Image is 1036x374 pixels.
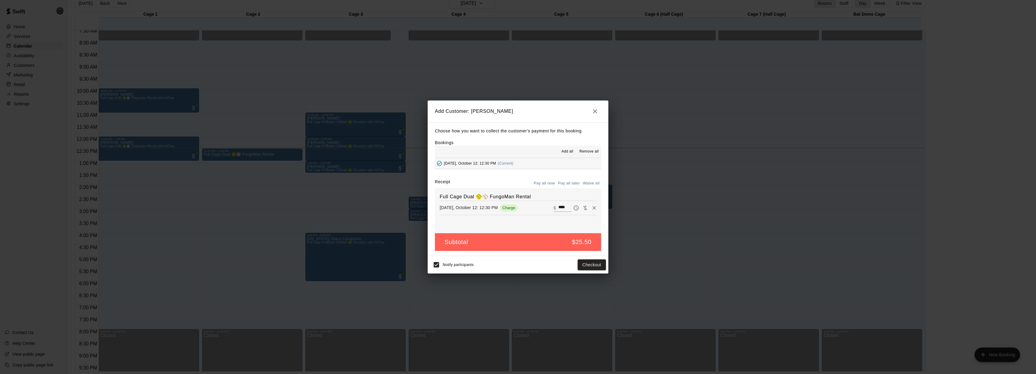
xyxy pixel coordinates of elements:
span: (Current) [498,161,513,165]
button: Waive all [581,179,601,188]
button: Pay all now [532,179,557,188]
span: Add all [561,149,573,155]
button: Pay all later [557,179,582,188]
p: [DATE], October 12: 12:30 PM [440,205,498,211]
label: Receipt [435,179,450,188]
span: Charge [500,206,518,210]
h5: Subtotal [445,238,468,246]
label: Bookings [435,140,454,145]
button: Remove all [577,147,601,156]
button: Added - Collect Payment [435,159,444,168]
span: [DATE], October 12: 12:30 PM [444,161,496,165]
button: Remove [590,203,599,212]
span: Waive payment [581,205,590,210]
p: $ [554,205,556,211]
h5: $25.50 [572,238,591,246]
span: Pay later [572,205,581,210]
h2: Add Customer: [PERSON_NAME] [428,100,608,122]
button: Added - Collect Payment[DATE], October 12: 12:30 PM(Current) [435,158,601,169]
button: Add all [558,147,577,156]
p: Choose how you want to collect the customer's payment for this booking [435,127,601,135]
span: Remove all [579,149,599,155]
span: Notify participants [443,263,474,267]
button: Checkout [578,259,606,270]
h6: Full Cage Dual 🥎⚾ FungoMan Rental [440,193,596,201]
